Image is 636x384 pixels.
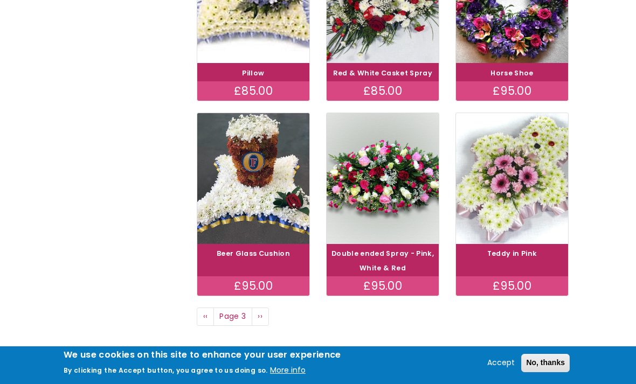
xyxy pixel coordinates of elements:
[197,276,309,296] div: £95.00
[483,357,519,369] button: Accept
[327,276,439,296] div: £95.00
[327,81,439,101] div: £85.00
[213,308,252,326] span: Page 3
[203,311,208,322] span: ‹‹
[64,349,341,361] h2: We use cookies on this site to enhance your user experience
[327,113,439,244] img: Double ended Spray - Pink, White & Red
[487,249,537,258] a: Teddy in Pink
[197,308,569,326] nav: Page navigation
[197,81,309,101] div: £85.00
[217,249,290,258] a: Beer Glass Cushion
[333,68,432,78] a: Red & White Casket Spray
[456,113,568,244] img: Teddy in Pink
[490,68,534,78] a: Horse Shoe
[270,364,306,377] button: More info
[456,276,568,296] div: £95.00
[456,81,568,101] div: £95.00
[197,113,309,244] img: Beer Glass Cushion
[331,249,434,273] a: Double ended Spray - Pink, White & Red
[258,311,262,322] span: ››
[64,366,268,375] p: By clicking the Accept button, you agree to us doing so.
[242,68,264,78] a: Pillow
[521,354,570,372] button: No, thanks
